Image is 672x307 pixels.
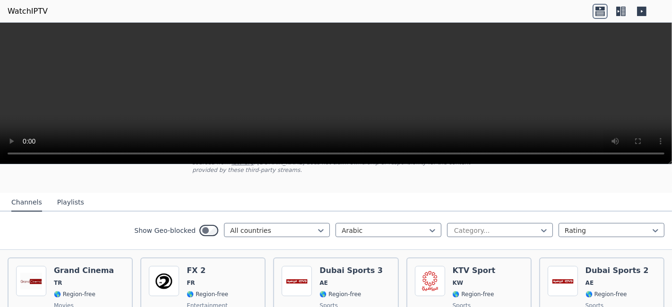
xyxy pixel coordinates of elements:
[415,266,445,296] img: KTV Sport
[187,279,195,287] span: FR
[54,279,62,287] span: TR
[453,279,464,287] span: KW
[54,290,95,298] span: 🌎 Region-free
[149,266,179,296] img: FX 2
[134,226,196,235] label: Show Geo-blocked
[586,290,627,298] span: 🌎 Region-free
[282,266,312,296] img: Dubai Sports 3
[57,194,84,212] button: Playlists
[319,279,327,287] span: AE
[548,266,578,296] img: Dubai Sports 2
[8,6,48,17] a: WatchIPTV
[11,194,42,212] button: Channels
[586,279,594,287] span: AE
[319,266,383,275] h6: Dubai Sports 3
[54,266,114,275] h6: Grand Cinema
[187,266,238,275] h6: FX 2
[453,266,496,275] h6: KTV Sport
[319,290,361,298] span: 🌎 Region-free
[586,266,649,275] h6: Dubai Sports 2
[453,290,494,298] span: 🌎 Region-free
[16,266,46,296] img: Grand Cinema
[187,290,228,298] span: 🌎 Region-free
